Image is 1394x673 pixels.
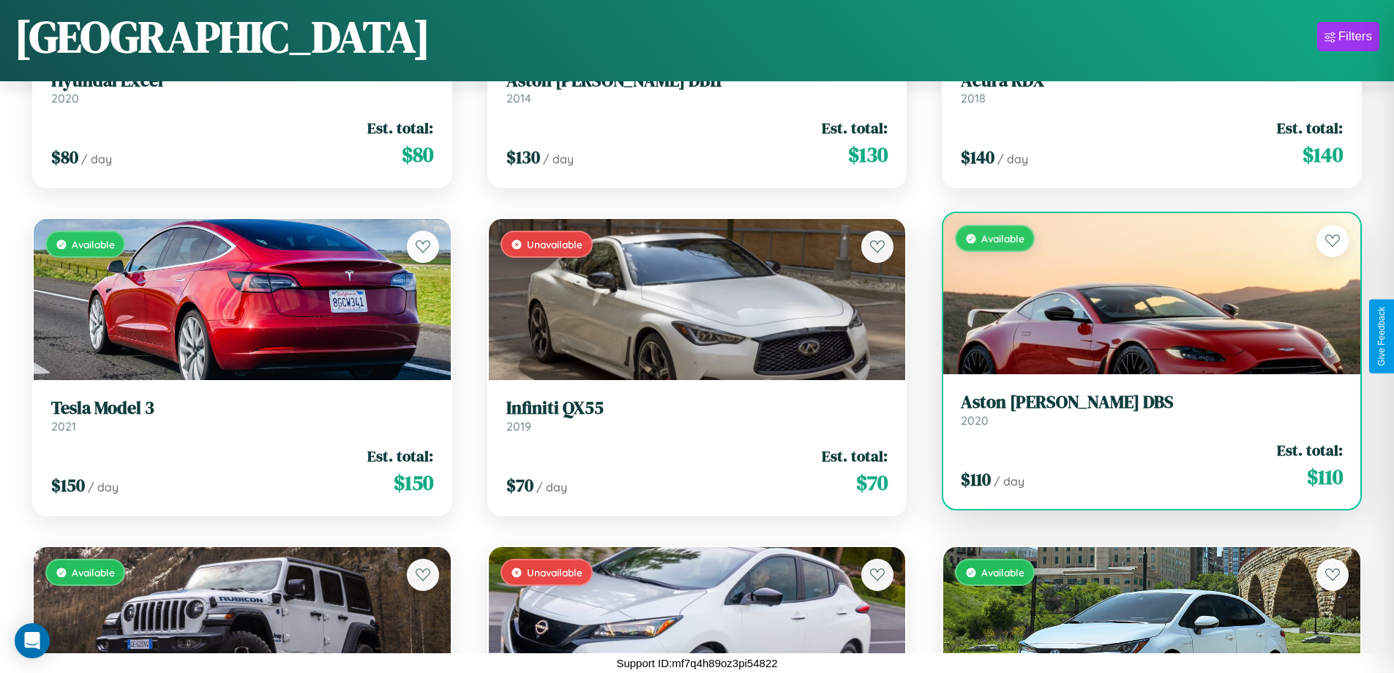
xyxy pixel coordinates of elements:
span: $ 130 [848,140,888,169]
span: $ 70 [506,473,533,497]
h1: [GEOGRAPHIC_DATA] [15,7,430,67]
span: Unavailable [527,566,582,579]
span: 2018 [961,91,986,105]
div: Give Feedback [1376,307,1387,366]
a: Aston [PERSON_NAME] DBS2020 [961,392,1343,428]
span: / day [994,474,1024,488]
span: 2020 [51,91,79,105]
p: Support ID: mf7q4h89oz3pi54822 [616,653,777,673]
span: Est. total: [1277,117,1343,138]
span: Available [72,566,115,579]
h3: Aston [PERSON_NAME] DB11 [506,70,888,92]
span: $ 150 [51,473,85,497]
span: $ 80 [402,140,433,169]
span: $ 70 [856,468,888,497]
span: / day [536,480,567,494]
span: Available [981,232,1024,245]
span: / day [997,152,1028,166]
a: Tesla Model 32021 [51,398,433,434]
span: Est. total: [822,117,888,138]
button: Filters [1317,22,1379,51]
span: $ 150 [394,468,433,497]
span: Est. total: [822,445,888,466]
span: Est. total: [367,117,433,138]
a: Acura RDX2018 [961,70,1343,106]
a: Hyundai Excel2020 [51,70,433,106]
span: Est. total: [1277,439,1343,461]
span: $ 140 [961,145,994,169]
div: Filters [1338,29,1372,44]
span: / day [88,480,119,494]
h3: Infiniti QX55 [506,398,888,419]
span: Available [981,566,1024,579]
span: 2019 [506,419,531,434]
span: Available [72,238,115,250]
a: Infiniti QX552019 [506,398,888,434]
span: 2014 [506,91,531,105]
div: Open Intercom Messenger [15,623,50,658]
h3: Tesla Model 3 [51,398,433,419]
span: / day [543,152,574,166]
span: $ 110 [961,467,991,491]
a: Aston [PERSON_NAME] DB112014 [506,70,888,106]
span: Est. total: [367,445,433,466]
span: / day [81,152,112,166]
span: 2020 [961,413,989,428]
h3: Aston [PERSON_NAME] DBS [961,392,1343,413]
span: 2021 [51,419,76,434]
span: $ 130 [506,145,540,169]
span: $ 110 [1307,462,1343,491]
span: $ 140 [1303,140,1343,169]
span: Unavailable [527,238,582,250]
span: $ 80 [51,145,78,169]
